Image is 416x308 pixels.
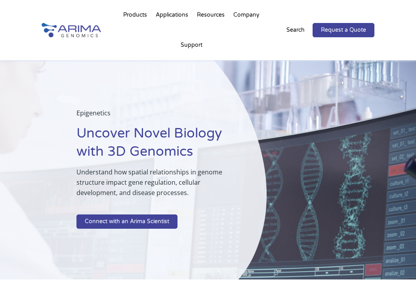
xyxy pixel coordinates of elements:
[313,23,374,37] a: Request a Quote
[76,214,177,229] a: Connect with an Arima Scientist
[76,108,227,124] p: Epigenetics
[76,167,227,204] p: Understand how spatial relationships in genome structure impact gene regulation, cellular develop...
[286,25,305,35] p: Search
[76,124,227,167] h1: Uncover Novel Biology with 3D Genomics
[42,23,101,38] img: Arima-Genomics-logo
